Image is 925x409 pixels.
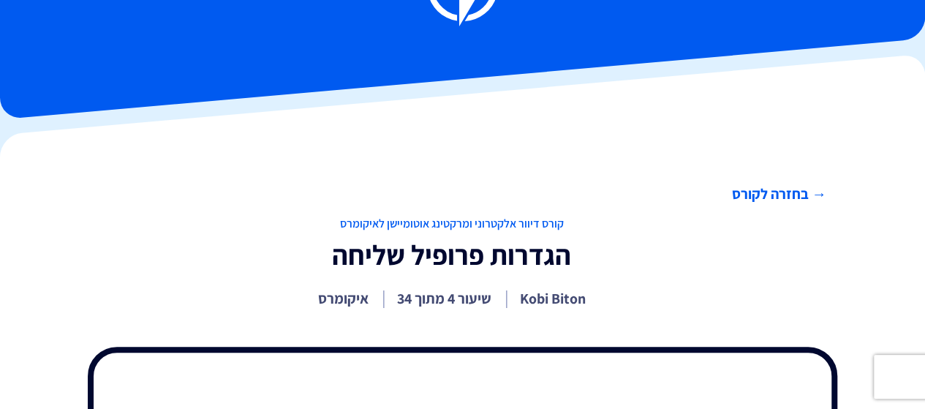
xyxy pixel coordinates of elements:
span: קורס דיוור אלקטרוני ומרקטינג אוטומיישן לאיקומרס [77,216,826,233]
p: Kobi Biton [520,288,586,309]
i: | [382,285,386,309]
i: | [505,285,509,309]
h1: הגדרות פרופיל שליחה [77,240,826,271]
p: איקומרס [318,288,369,309]
p: שיעור 4 מתוך 34 [397,288,491,309]
a: → בחזרה לקורס [77,184,826,205]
